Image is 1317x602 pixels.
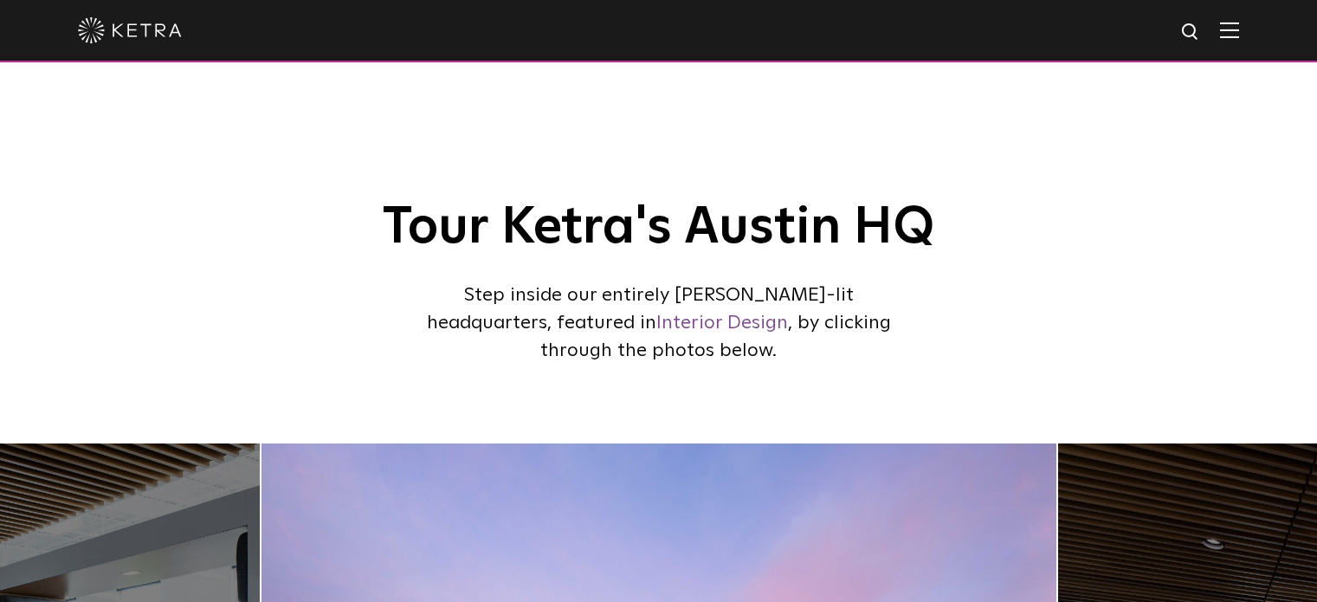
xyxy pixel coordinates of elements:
img: ketra-logo-2019-white [78,17,182,43]
img: search icon [1180,22,1202,43]
img: Hamburger%20Nav.svg [1220,22,1239,38]
p: Step inside our entirely [PERSON_NAME]-lit headquarters, featured in , by clicking through the ph... [425,282,893,366]
a: Interior Design [656,314,788,333]
h2: Tour Ketra's Austin HQ [343,199,975,256]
